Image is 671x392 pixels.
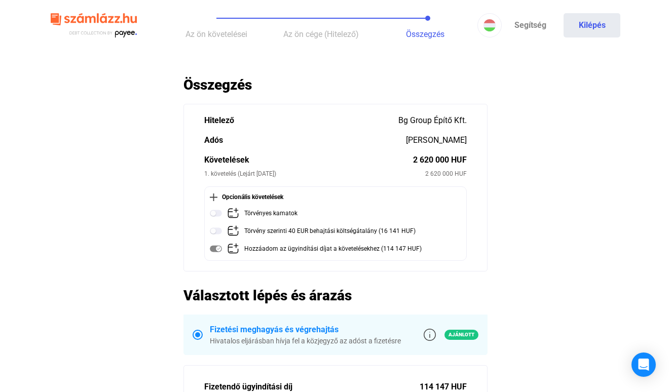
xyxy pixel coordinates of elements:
[244,225,416,238] div: Törvény szerinti 40 EUR behajtási költségátalány (16 141 HUF)
[210,207,222,219] img: toggle-off
[227,225,239,237] img: add-claim
[204,169,425,179] div: 1. követelés (Lejárt [DATE])
[185,29,247,39] span: Az ön követelései
[227,243,239,255] img: add-claim
[204,134,406,146] div: Adós
[425,169,467,179] div: 2 620 000 HUF
[210,324,401,336] div: Fizetési meghagyás és végrehajtás
[244,243,422,255] div: Hozzáadom az ügyindítási díjat a követelésekhez (114 147 HUF)
[204,154,413,166] div: Követelések
[424,329,478,341] a: info-grey-outlineAjánlott
[183,76,488,94] h2: Összegzés
[424,329,436,341] img: info-grey-outline
[210,193,217,201] img: plus-black
[210,192,461,202] div: Opcionális követelések
[502,13,558,37] a: Segítség
[564,13,620,37] button: Kilépés
[204,114,398,127] div: Hitelező
[210,336,401,346] div: Hivatalos eljárásban hívja fel a közjegyző az adóst a fizetésre
[227,207,239,219] img: add-claim
[477,13,502,37] button: HU
[406,29,444,39] span: Összegzés
[244,207,297,220] div: Törvényes kamatok
[210,225,222,237] img: toggle-off
[283,29,359,39] span: Az ön cége (Hitelező)
[210,243,222,255] img: toggle-on-disabled
[631,352,656,377] div: Open Intercom Messenger
[483,19,496,31] img: HU
[183,287,488,304] h2: Választott lépés és árazás
[51,9,137,42] img: szamlazzhu-logo
[398,114,467,127] div: Bg Group Építő Kft.
[444,330,478,340] span: Ajánlott
[406,134,467,146] div: [PERSON_NAME]
[413,154,467,166] div: 2 620 000 HUF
